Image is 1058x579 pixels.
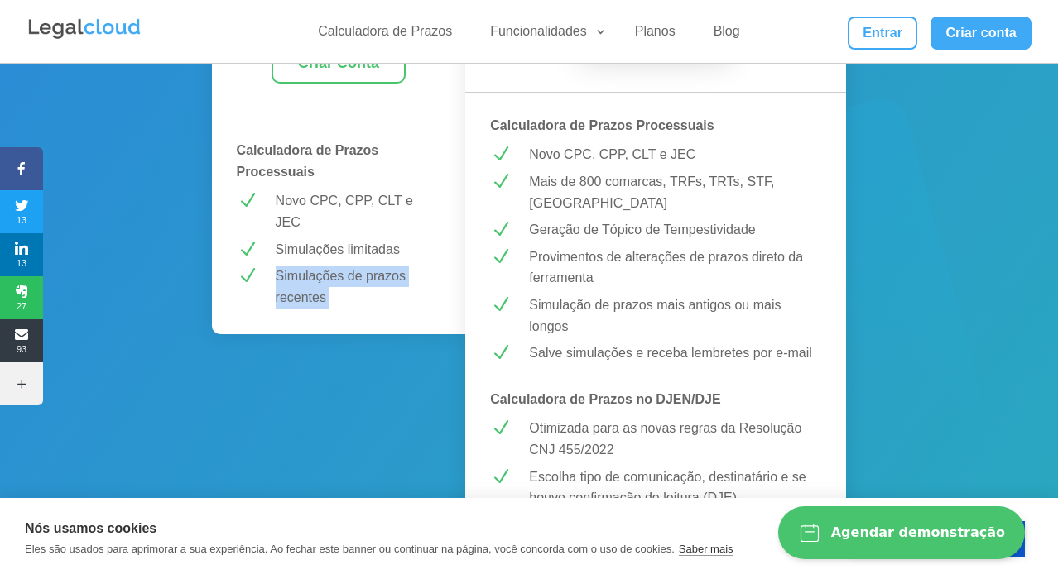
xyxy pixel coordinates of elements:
p: Provimentos de alterações de prazos direto da ferramenta [529,246,821,289]
span: N [237,266,257,286]
a: Funcionalidades [480,23,607,47]
p: Geração de Tópico de Tempestividade [529,219,821,241]
span: N [237,190,257,211]
img: Legalcloud Logo [26,17,142,41]
span: N [237,239,257,260]
a: Entrar [848,17,917,50]
span: N [490,219,511,240]
p: Novo CPC, CPP, CLT e JEC [276,190,441,232]
strong: Calculadora de Prazos Processuais [490,118,714,132]
span: N [490,467,511,487]
span: N [490,171,511,192]
strong: Nós usamos cookies [25,521,156,535]
a: Planos [625,23,685,47]
span: N [490,294,511,315]
p: Simulação de prazos mais antigos ou mais longos [529,294,821,337]
strong: Calculadora de Prazos Processuais [237,143,379,179]
strong: Calculadora de Prazos no DJEN/DJE [490,392,720,406]
p: Simulações limitadas [276,239,441,261]
p: Mais de 800 comarcas, TRFs, TRTs, STF, [GEOGRAPHIC_DATA] [529,171,821,213]
p: Simulações de prazos recentes [276,266,441,308]
p: Novo CPC, CPP, CLT e JEC [529,144,821,165]
span: N [490,144,511,165]
a: Criar conta [931,17,1032,50]
a: Calculadora de Prazos [308,23,462,47]
p: Salve simulações e receba lembretes por e-mail [529,342,821,364]
p: Otimizada para as novas regras da Resolução CNJ 455/2022 [529,418,821,460]
span: N [490,342,511,363]
span: N [490,418,511,438]
p: Escolha tipo de comunicação, destinatário e se houve confirmação de leitura (DJE) [529,467,821,509]
a: Saber mais [679,543,733,556]
p: Eles são usados para aprimorar a sua experiência. Ao fechar este banner ou continuar na página, v... [25,543,675,555]
a: Blog [704,23,750,47]
a: Logo da Legalcloud [26,30,142,44]
span: N [490,246,511,267]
